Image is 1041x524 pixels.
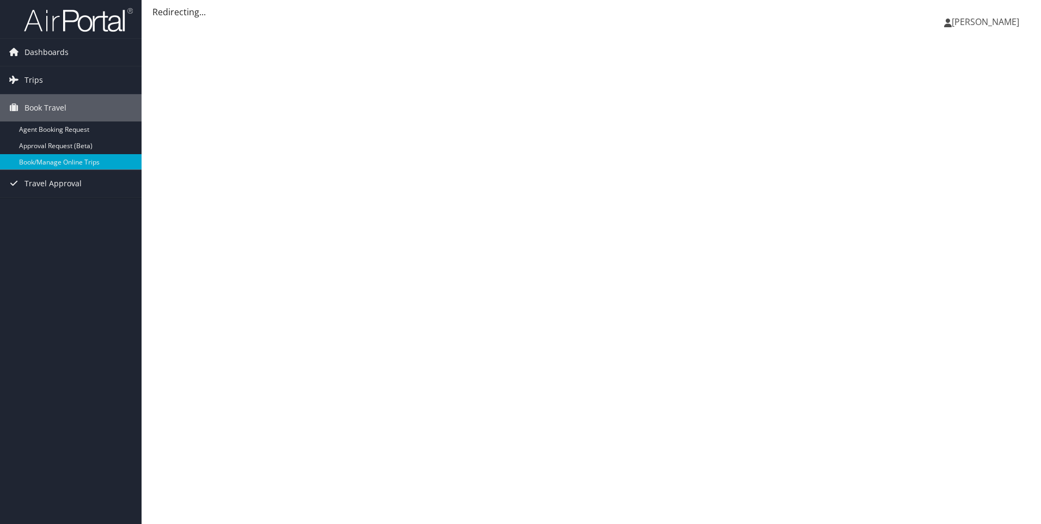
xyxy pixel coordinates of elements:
[25,170,82,197] span: Travel Approval
[944,5,1030,38] a: [PERSON_NAME]
[25,94,66,121] span: Book Travel
[952,16,1019,28] span: [PERSON_NAME]
[152,5,1030,19] div: Redirecting...
[24,7,133,33] img: airportal-logo.png
[25,66,43,94] span: Trips
[25,39,69,66] span: Dashboards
